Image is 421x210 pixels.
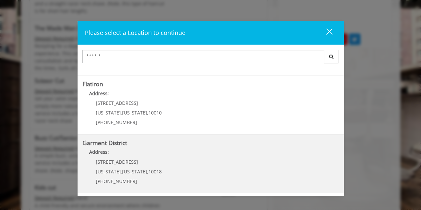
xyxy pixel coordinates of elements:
[147,109,148,116] span: ,
[327,54,335,59] i: Search button
[83,50,324,63] input: Search Center
[83,50,339,67] div: Center Select
[147,168,148,175] span: ,
[96,168,121,175] span: [US_STATE]
[89,149,109,155] b: Address:
[314,26,336,40] button: close dialog
[96,109,121,116] span: [US_STATE]
[122,168,147,175] span: [US_STATE]
[121,168,122,175] span: ,
[85,29,185,37] span: Please select a Location to continue
[89,90,109,97] b: Address:
[96,178,137,184] span: [PHONE_NUMBER]
[121,109,122,116] span: ,
[96,159,138,165] span: [STREET_ADDRESS]
[122,109,147,116] span: [US_STATE]
[96,100,138,106] span: [STREET_ADDRESS]
[83,80,103,88] b: Flatiron
[83,139,127,147] b: Garment District
[318,28,332,38] div: close dialog
[148,109,162,116] span: 10010
[148,168,162,175] span: 10018
[96,119,137,125] span: [PHONE_NUMBER]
